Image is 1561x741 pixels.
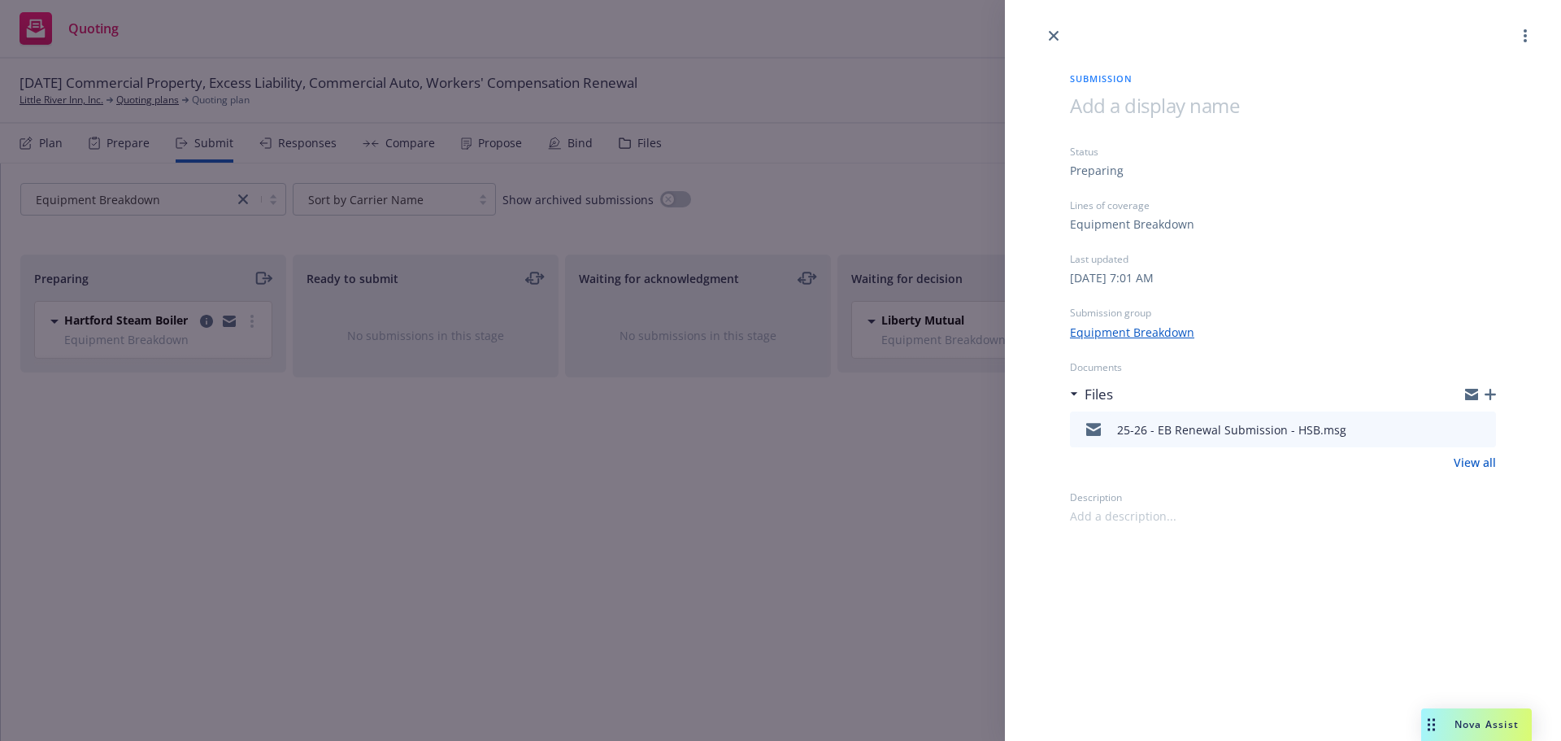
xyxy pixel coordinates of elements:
div: 25-26 - EB Renewal Submission - HSB.msg [1117,421,1346,438]
span: Nova Assist [1454,717,1519,731]
h3: Files [1085,384,1113,405]
a: View all [1454,454,1496,471]
button: Nova Assist [1421,708,1532,741]
div: Description [1070,490,1496,504]
div: Preparing [1070,162,1124,179]
div: Submission group [1070,306,1496,320]
a: Equipment Breakdown [1070,324,1194,341]
div: Equipment Breakdown [1070,216,1194,233]
div: Files [1070,384,1113,405]
button: preview file [1475,420,1489,439]
div: Status [1070,145,1496,159]
button: download file [1449,420,1462,439]
div: Documents [1070,360,1496,374]
div: Lines of coverage [1070,198,1496,212]
div: Drag to move [1421,708,1441,741]
div: [DATE] 7:01 AM [1070,269,1154,286]
a: close [1044,26,1063,46]
a: more [1515,26,1535,46]
span: Submission [1070,72,1496,85]
div: Last updated [1070,252,1496,266]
